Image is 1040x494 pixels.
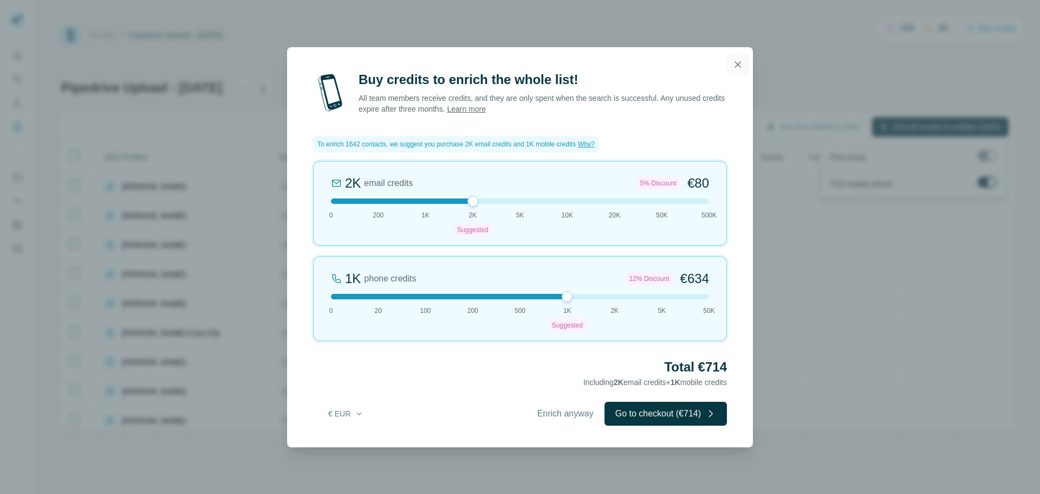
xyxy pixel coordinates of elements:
button: Enrich anyway [526,402,604,426]
span: 5K [516,210,524,220]
span: email credits [364,177,413,190]
div: 1K [345,270,361,287]
span: Including email credits + mobile credits [583,378,727,387]
span: 500 [515,306,525,316]
p: All team members receive credits, and they are only spent when the search is successful. Any unus... [359,93,727,114]
div: 2K [345,175,361,192]
button: Go to checkout (€714) [604,402,727,426]
span: 0 [329,306,333,316]
span: Why? [578,140,595,148]
div: Suggested [454,223,491,236]
a: Learn more [447,105,486,113]
div: 12% Discount [626,272,673,285]
span: 5K [658,306,666,316]
span: 0 [329,210,333,220]
span: 1K [563,306,571,316]
span: €634 [680,270,709,287]
div: Suggested [549,319,586,332]
span: 20 [375,306,382,316]
span: 50K [703,306,714,316]
span: 100 [420,306,431,316]
span: 10K [562,210,573,220]
div: 5% Discount [637,177,680,190]
span: phone credits [364,272,416,285]
span: 50K [656,210,667,220]
span: 200 [467,306,478,316]
span: 2K [614,378,623,387]
span: 200 [373,210,383,220]
span: 1K [671,378,680,387]
span: 500K [701,210,717,220]
span: Enrich anyway [537,407,594,420]
img: mobile-phone [313,71,348,114]
span: €80 [687,175,709,192]
span: 2K [469,210,477,220]
span: 1K [421,210,430,220]
span: 2K [610,306,619,316]
button: € EUR [321,404,371,424]
span: 20K [609,210,620,220]
span: To enrich 1642 contacts, we suggest you purchase 2K email credits and 1K mobile credits [317,139,576,149]
h2: Total €714 [313,358,727,376]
